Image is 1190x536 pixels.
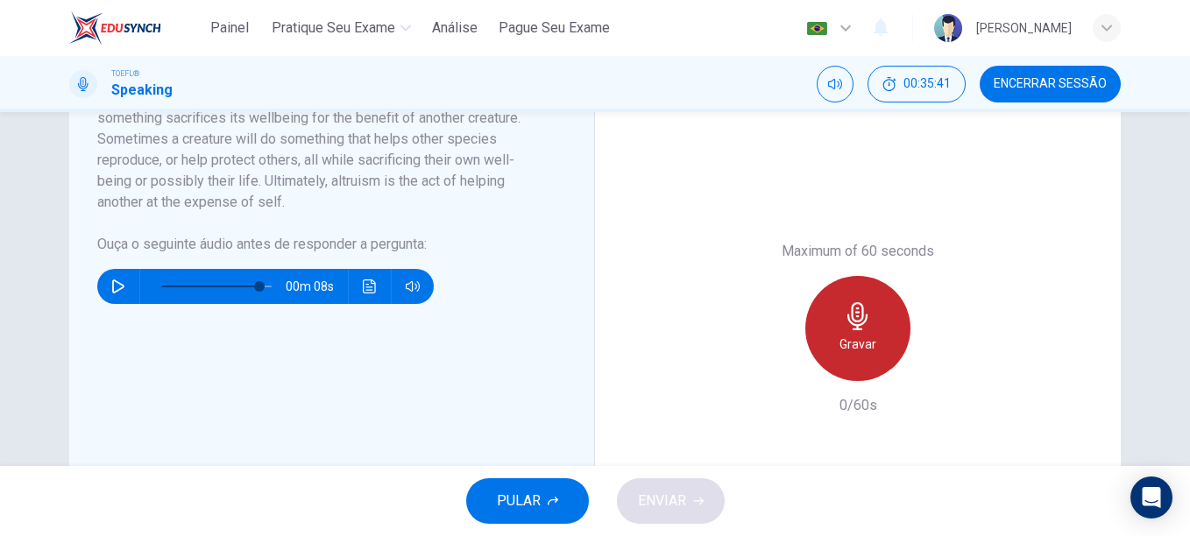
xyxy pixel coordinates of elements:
span: Encerrar Sessão [994,77,1107,91]
span: Painel [210,18,249,39]
h6: Maximum of 60 seconds [782,241,934,262]
a: EduSynch logo [69,11,202,46]
img: EduSynch logo [69,11,161,46]
span: Pague Seu Exame [499,18,610,39]
img: pt [806,22,828,35]
h6: 0/60s [839,395,877,416]
button: Análise [425,12,485,44]
div: Open Intercom Messenger [1130,476,1172,518]
h1: Speaking [111,80,173,101]
button: Pague Seu Exame [492,12,617,44]
div: [PERSON_NAME] [976,18,1072,39]
span: Pratique seu exame [272,18,395,39]
div: Esconder [868,66,966,102]
span: 00:35:41 [903,77,951,91]
h6: The concept of altruism refers to situations in which someone or something sacrifices its wellbei... [97,87,545,213]
button: 00:35:41 [868,66,966,102]
button: Clique para ver a transcrição do áudio [356,269,384,304]
button: Gravar [805,276,910,381]
button: Painel [202,12,258,44]
button: Encerrar Sessão [980,66,1121,102]
h6: Ouça o seguinte áudio antes de responder a pergunta : [97,234,545,255]
span: Análise [432,18,478,39]
span: TOEFL® [111,67,139,80]
span: PULAR [497,489,541,513]
div: Silenciar [817,66,854,102]
img: Profile picture [934,14,962,42]
button: Pratique seu exame [265,12,418,44]
button: PULAR [466,478,589,524]
span: 00m 08s [286,269,348,304]
h6: Gravar [839,334,876,355]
